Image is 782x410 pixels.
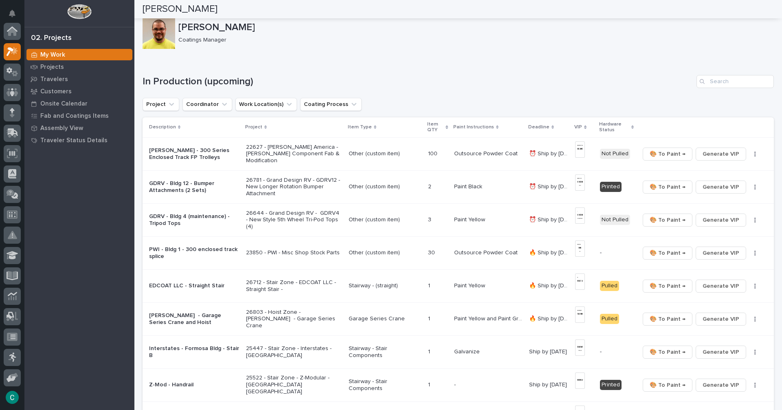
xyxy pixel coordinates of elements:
p: 26644 - Grand Design RV - GDRV4 - New Style 5th Wheel Tri-Pod Tops (4) [246,210,342,230]
p: [PERSON_NAME] - 300 Series Enclosed Track FP Trolleys [149,147,239,161]
a: Onsite Calendar [24,97,134,110]
button: 🎨 To Paint → [643,214,692,227]
tr: PWI - Bldg 1 - 300 enclosed track splice23850 - PWI - Misc Shop Stock PartsOther (custom item)303... [143,236,774,269]
p: EDCOAT LLC - Straight Stair [149,282,239,289]
p: Customers [40,88,72,95]
p: [PERSON_NAME] [178,22,771,33]
p: 100 [428,149,439,157]
p: 25522 - Stair Zone - Z-Modular - [GEOGRAPHIC_DATA] [GEOGRAPHIC_DATA] [246,375,342,395]
div: Pulled [600,281,619,291]
p: 30 [428,248,437,256]
button: Work Location(s) [235,98,297,111]
p: 1 [428,281,432,289]
a: My Work [24,48,134,61]
p: 3 [428,215,433,223]
div: Not Pulled [600,215,630,225]
p: 🔥 Ship by 8/29/25 [529,314,571,322]
button: users-avatar [4,389,21,406]
span: 🎨 To Paint → [650,281,685,291]
div: Notifications [10,10,21,23]
button: Generate VIP [696,346,746,359]
p: Projects [40,64,64,71]
p: Garage Series Crane [349,315,422,322]
p: Outsource Powder Coat [454,149,519,157]
tr: EDCOAT LLC - Straight Stair26712 - Stair Zone - EDCOAT LLC - Straight Stair -Stairway - (straight... [143,269,774,302]
p: Ship by [DATE] [529,347,569,355]
p: Traveler Status Details [40,137,108,144]
button: Generate VIP [696,280,746,293]
a: Travelers [24,73,134,85]
p: Item Type [348,123,372,132]
button: Generate VIP [696,214,746,227]
p: 2 [428,182,433,190]
p: 25447 - Stair Zone - Interstates - [GEOGRAPHIC_DATA] [246,345,342,359]
button: 🎨 To Paint → [643,181,692,194]
tr: [PERSON_NAME] - Garage Series Crane and Hoist26803 - Hoist Zone - [PERSON_NAME] - Garage Series C... [143,302,774,335]
span: 🎨 To Paint → [650,380,685,390]
tr: Z-Mod - Handrail25522 - Stair Zone - Z-Modular - [GEOGRAPHIC_DATA] [GEOGRAPHIC_DATA]Stairway - St... [143,368,774,401]
p: Coatings Manager [178,37,767,44]
p: Z-Mod - Handrail [149,381,239,388]
button: 🎨 To Paint → [643,247,692,260]
button: 🎨 To Paint → [643,313,692,326]
button: 🎨 To Paint → [643,148,692,161]
p: ⏰ Ship by 8/22/25 [529,182,571,190]
p: 1 [428,380,432,388]
p: Stairway - Stair Components [349,345,422,359]
button: Generate VIP [696,313,746,326]
p: Stairway - Stair Components [349,378,422,392]
span: Generate VIP [703,182,739,192]
p: - [600,249,633,256]
p: Assembly View [40,125,83,132]
div: Not Pulled [600,149,630,159]
p: ⏰ Ship by 8/13/25 [529,149,571,157]
div: 02. Projects [31,34,72,43]
a: Fab and Coatings Items [24,110,134,122]
h2: [PERSON_NAME] [143,3,217,15]
div: Printed [600,380,622,390]
p: Other (custom item) [349,150,422,157]
button: Generate VIP [696,181,746,194]
p: Stairway - (straight) [349,282,422,289]
p: My Work [40,51,65,59]
p: ⏰ Ship by 8/25/25 [529,215,571,223]
a: Assembly View [24,122,134,134]
p: VIP [574,123,582,132]
div: Pulled [600,314,619,324]
p: Fab and Coatings Items [40,112,109,120]
tr: Interstates - Formosa Bldg - Stair B25447 - Stair Zone - Interstates - [GEOGRAPHIC_DATA]Stairway ... [143,335,774,368]
span: Generate VIP [703,248,739,258]
button: Coating Process [300,98,362,111]
p: - [600,348,633,355]
a: Projects [24,61,134,73]
div: Printed [600,182,622,192]
p: 22627 - [PERSON_NAME] America - [PERSON_NAME] Component Fab & Modification [246,144,342,164]
button: Project [143,98,179,111]
p: PWI - Bldg 1 - 300 enclosed track splice [149,246,239,260]
p: Paint Yellow [454,281,487,289]
p: 26712 - Stair Zone - EDCOAT LLC - Straight Stair - [246,279,342,293]
p: Other (custom item) [349,183,422,190]
span: 🎨 To Paint → [650,182,685,192]
p: Interstates - Formosa Bldg - Stair B [149,345,239,359]
span: Generate VIP [703,314,739,324]
span: 🎨 To Paint → [650,347,685,357]
p: Paint Black [454,182,484,190]
h1: In Production (upcoming) [143,76,693,88]
button: Generate VIP [696,247,746,260]
p: 1 [428,314,432,322]
span: 🎨 To Paint → [650,248,685,258]
p: Item QTY [427,120,444,135]
span: 🎨 To Paint → [650,149,685,159]
p: Hardware Status [599,120,629,135]
p: 1 [428,347,432,355]
p: 23850 - PWI - Misc Shop Stock Parts [246,249,342,256]
p: Other (custom item) [349,249,422,256]
button: Generate VIP [696,379,746,392]
button: 🎨 To Paint → [643,346,692,359]
button: Coordinator [182,98,232,111]
p: GDRV - Bldg 12 - Bumper Attachments (2 Sets) [149,180,239,194]
p: 🔥 Ship by 8/29/25 [529,248,571,256]
span: Generate VIP [703,281,739,291]
span: Generate VIP [703,215,739,225]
